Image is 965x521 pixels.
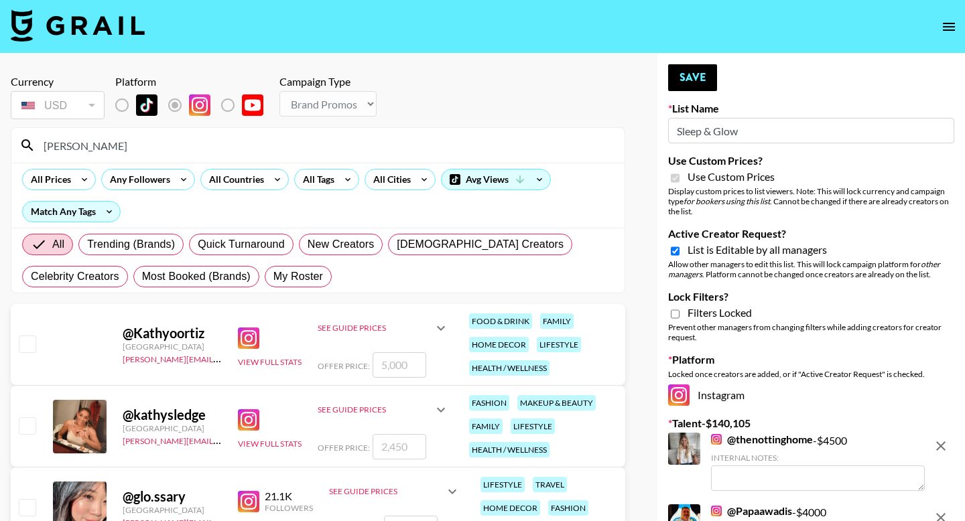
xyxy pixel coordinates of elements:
div: Allow other managers to edit this list. This will lock campaign platform for . Platform cannot be... [668,259,954,279]
div: List locked to Instagram. [115,91,274,119]
button: remove [927,433,954,459]
span: Filters Locked [688,306,752,319]
button: View Full Stats [238,357,302,367]
span: My Roster [273,269,323,285]
img: YouTube [242,94,263,116]
div: lifestyle [511,419,555,434]
div: All Prices [23,169,74,190]
span: New Creators [308,236,375,252]
input: Search by User Name [36,135,617,156]
img: Instagram [238,409,259,431]
div: See Guide Prices [318,404,433,415]
div: All Cities [365,169,413,190]
img: Instagram [711,434,722,445]
div: fashion [548,500,588,516]
div: Display custom prices to list viewers. Note: This will lock currency and campaign type . Cannot b... [668,186,954,216]
img: Instagram [189,94,210,116]
div: Locked once creators are added, or if "Active Creator Request" is checked. [668,369,954,379]
div: Currency [11,75,105,88]
div: 21.1K [265,490,313,503]
div: lifestyle [480,477,525,492]
div: [GEOGRAPHIC_DATA] [123,505,222,515]
div: @ Kathyoortiz [123,325,222,342]
div: Internal Notes: [711,453,925,463]
span: Trending (Brands) [87,236,175,252]
img: Instagram [711,506,722,516]
label: Talent - $ 140,105 [668,417,954,430]
span: Most Booked (Brands) [142,269,251,285]
div: home decor [469,337,529,352]
a: [PERSON_NAME][EMAIL_ADDRESS][DOMAIN_NAME] [123,352,321,364]
div: See Guide Prices [318,312,449,344]
label: Platform [668,353,954,366]
div: @ glo.ssary [123,488,222,505]
div: family [469,419,503,434]
div: Campaign Type [279,75,377,88]
span: Quick Turnaround [198,236,285,252]
span: Celebrity Creators [31,269,119,285]
div: family [540,313,574,329]
div: Avg Views [442,169,550,190]
span: [DEMOGRAPHIC_DATA] Creators [397,236,564,252]
div: @ kathysledge [123,406,222,423]
button: open drawer [936,13,962,40]
div: See Guide Prices [329,486,444,496]
input: 5,000 [373,352,426,378]
span: Offer Price: [318,361,370,371]
em: other managers [668,259,940,279]
div: [GEOGRAPHIC_DATA] [123,423,222,433]
div: fashion [469,395,509,411]
div: Followers [265,503,313,513]
div: home decor [480,500,540,516]
div: food & drink [469,313,532,329]
a: [PERSON_NAME][EMAIL_ADDRESS][DOMAIN_NAME] [123,433,321,446]
div: Any Followers [102,169,173,190]
img: TikTok [136,94,157,116]
div: health / wellness [469,360,550,376]
div: All Countries [201,169,267,190]
img: Instagram [668,384,690,406]
div: Platform [115,75,274,88]
div: - $ 4500 [711,433,925,491]
label: Active Creator Request? [668,227,954,240]
div: See Guide Prices [318,323,433,333]
div: [GEOGRAPHIC_DATA] [123,342,222,352]
span: All [52,236,64,252]
div: Currency is locked to USD [11,88,105,122]
div: Instagram [668,384,954,406]
button: Save [668,64,717,91]
a: @thenottinghome [711,433,813,446]
em: for bookers using this list [684,196,770,206]
div: lifestyle [537,337,581,352]
div: USD [13,94,102,117]
div: Match Any Tags [23,202,120,222]
div: See Guide Prices [329,475,460,508]
div: health / wellness [469,442,550,457]
img: Instagram [238,491,259,512]
span: Use Custom Prices [688,170,775,183]
div: Prevent other managers from changing filters while adding creators for creator request. [668,322,954,342]
label: Lock Filters? [668,290,954,303]
img: Grail Talent [11,9,145,42]
div: See Guide Prices [318,394,449,426]
img: Instagram [238,327,259,349]
button: View Full Stats [238,439,302,449]
span: Offer Price: [318,443,370,453]
label: List Name [668,102,954,115]
div: makeup & beauty [517,395,596,411]
span: List is Editable by all managers [688,243,827,256]
a: @Papaawadis [711,504,792,518]
div: travel [533,477,567,492]
input: 2,450 [373,434,426,459]
div: All Tags [295,169,337,190]
label: Use Custom Prices? [668,154,954,167]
